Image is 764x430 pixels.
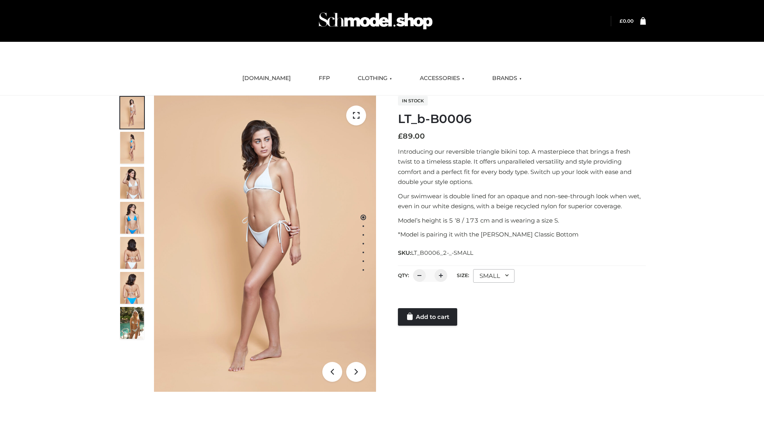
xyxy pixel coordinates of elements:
[313,70,336,87] a: FFP
[316,5,435,37] img: Schmodel Admin 964
[457,272,469,278] label: Size:
[398,308,457,326] a: Add to cart
[398,112,646,126] h1: LT_b-B0006
[236,70,297,87] a: [DOMAIN_NAME]
[398,96,428,106] span: In stock
[398,272,409,278] label: QTY:
[120,167,144,199] img: ArielClassicBikiniTop_CloudNine_AzureSky_OW114ECO_3-scaled.jpg
[411,249,473,256] span: LT_B0006_2-_-SMALL
[486,70,528,87] a: BRANDS
[154,96,376,392] img: ArielClassicBikiniTop_CloudNine_AzureSky_OW114ECO_1
[398,248,474,258] span: SKU:
[120,202,144,234] img: ArielClassicBikiniTop_CloudNine_AzureSky_OW114ECO_4-scaled.jpg
[120,97,144,129] img: ArielClassicBikiniTop_CloudNine_AzureSky_OW114ECO_1-scaled.jpg
[120,132,144,164] img: ArielClassicBikiniTop_CloudNine_AzureSky_OW114ECO_2-scaled.jpg
[398,147,646,187] p: Introducing our reversible triangle bikini top. A masterpiece that brings a fresh twist to a time...
[120,307,144,339] img: Arieltop_CloudNine_AzureSky2.jpg
[398,229,646,240] p: *Model is pairing it with the [PERSON_NAME] Classic Bottom
[414,70,470,87] a: ACCESSORIES
[620,18,633,24] a: £0.00
[398,191,646,211] p: Our swimwear is double lined for an opaque and non-see-through look when wet, even in our white d...
[473,269,515,283] div: SMALL
[620,18,633,24] bdi: 0.00
[120,237,144,269] img: ArielClassicBikiniTop_CloudNine_AzureSky_OW114ECO_7-scaled.jpg
[398,132,425,141] bdi: 89.00
[620,18,623,24] span: £
[398,132,403,141] span: £
[398,215,646,226] p: Model’s height is 5 ‘8 / 173 cm and is wearing a size S.
[352,70,398,87] a: CLOTHING
[120,272,144,304] img: ArielClassicBikiniTop_CloudNine_AzureSky_OW114ECO_8-scaled.jpg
